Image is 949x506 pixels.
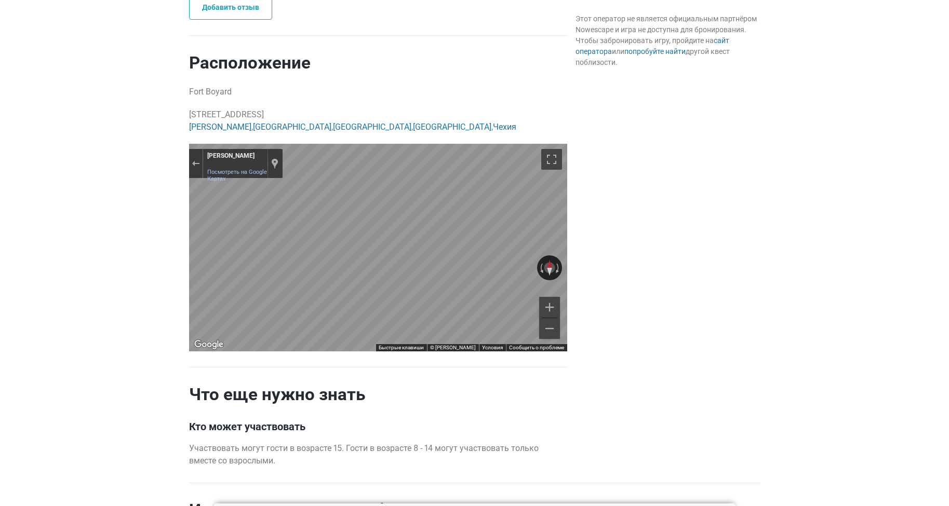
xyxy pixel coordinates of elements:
[271,158,278,169] a: Показать местоположение
[379,344,424,351] button: Быстрые клавиши
[482,345,503,350] a: Условия
[539,318,560,339] button: Уменьшить
[189,156,203,170] button: Закрыть Просмотр улиц
[624,47,686,56] a: попробуйте найти
[207,152,263,159] a: [PERSON_NAME]
[253,122,331,132] a: [GEOGRAPHIC_DATA]
[555,255,562,280] button: Повернуть по часовой стрелке
[189,52,567,73] h2: Расположение
[189,420,567,433] h3: Кто может участвовать
[189,384,567,405] h2: Что еще нужно знать
[189,108,567,133] p: [STREET_ADDRESS] , , , ,
[544,255,555,280] button: Вернуться к исходному представлению
[537,255,544,280] button: Повернуть против часовой стрелки
[333,122,411,132] a: [GEOGRAPHIC_DATA]
[413,122,491,132] a: [GEOGRAPHIC_DATA]
[207,169,267,182] a: Посмотреть на Google Картах
[189,122,251,132] a: [PERSON_NAME]
[509,345,564,350] a: Сообщить о проблеме
[430,345,476,350] span: © [PERSON_NAME]
[576,13,760,68] div: Этот оператор не является официальным партнёром Nowescape и игра не доступна для бронирования. Чт...
[189,86,567,98] p: Fort Boyard
[493,122,516,132] a: Чехия
[192,338,226,351] img: Google
[189,144,567,351] div: Карта
[189,442,567,467] p: Участвовать могут гости в возрасте 15. Гости в возрасте 8 - 14 могут участвовать только вместе со...
[541,149,562,170] button: Включить полноэкранный режим
[189,144,567,351] div: Street View
[539,297,560,318] button: Увеличить
[192,338,226,351] a: Открыть эту область в Google Картах (в новом окне)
